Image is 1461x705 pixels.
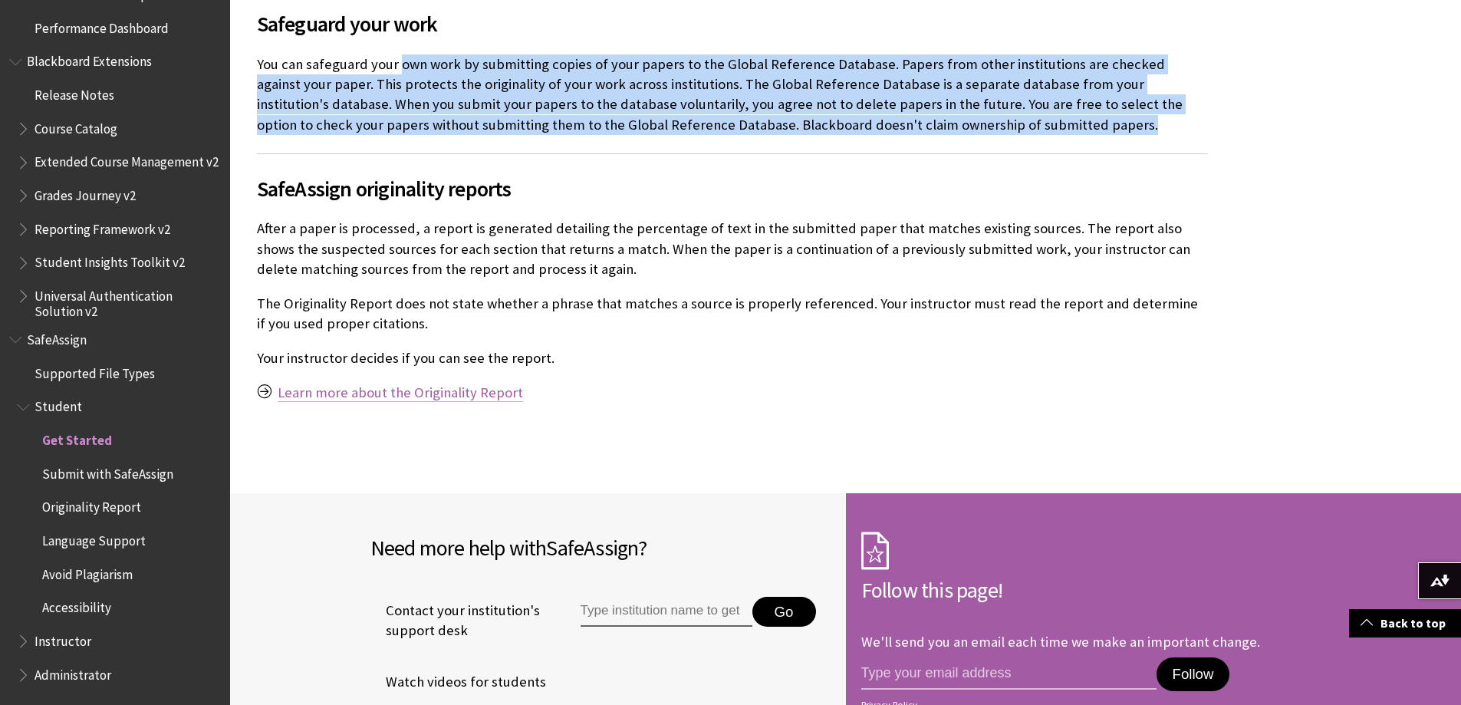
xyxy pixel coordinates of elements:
nav: Book outline for Blackboard Extensions [9,49,221,320]
span: Blackboard Extensions [27,49,152,70]
span: Universal Authentication Solution v2 [35,283,219,319]
span: Instructor [35,628,91,649]
p: You can safeguard your own work by submitting copies of your papers to the Global Reference Datab... [257,54,1208,135]
span: Student Insights Toolkit v2 [35,250,185,271]
span: Grades Journey v2 [35,183,136,203]
p: Your instructor decides if you can see the report. [257,348,1208,368]
a: Learn more about the Originality Report [278,384,523,402]
span: Accessibility [42,595,111,616]
span: Supported File Types [35,361,155,381]
p: The Originality Report does not state whether a phrase that matches a source is properly referenc... [257,294,1208,334]
span: Contact your institution's support desk [370,601,545,641]
span: Safeguard your work [257,8,1208,40]
span: Student [35,394,82,415]
span: Submit with SafeAssign [42,461,173,482]
span: Language Support [42,528,146,549]
img: Subscription Icon [861,532,889,570]
p: We'll send you an email each time we make an important change. [861,633,1260,651]
span: Administrator [35,662,111,683]
p: After a paper is processed, a report is generated detailing the percentage of text in the submitt... [257,219,1208,279]
span: Course Catalog [35,116,117,137]
input: Type institution name to get support [581,597,752,628]
button: Follow [1157,657,1229,691]
h2: Need more help with ? [370,532,831,564]
nav: Book outline for Blackboard SafeAssign [9,327,221,687]
h2: Follow this page! [861,574,1321,606]
span: Get Started [42,427,112,448]
span: Performance Dashboard [35,15,169,36]
span: SafeAssign originality reports [257,173,1208,205]
a: Watch videos for students [370,670,546,693]
span: Avoid Plagiarism [42,562,133,582]
span: Extended Course Management v2 [35,150,219,170]
span: SafeAssign [27,327,87,348]
span: Reporting Framework v2 [35,216,170,237]
input: email address [861,657,1157,690]
span: SafeAssign [546,534,638,562]
a: Back to top [1349,609,1461,637]
span: Originality Report [42,495,141,516]
button: Go [752,597,816,628]
span: Release Notes [35,82,114,103]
